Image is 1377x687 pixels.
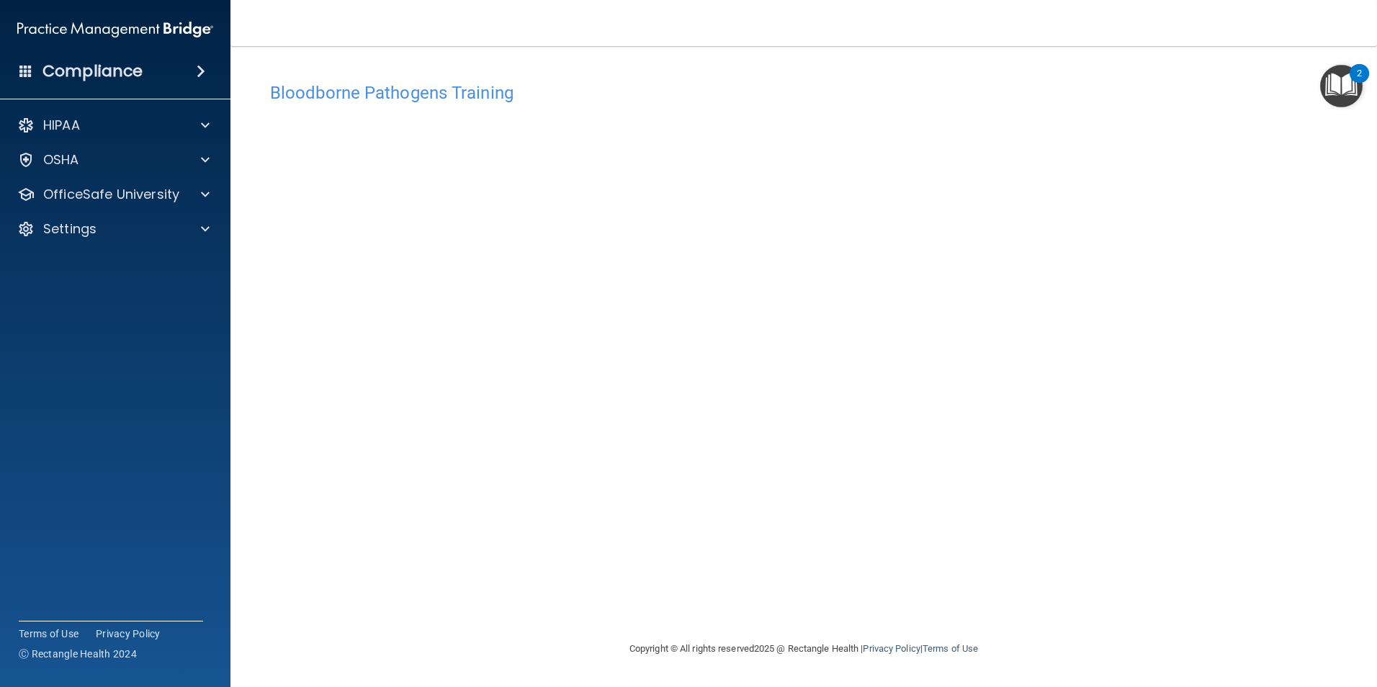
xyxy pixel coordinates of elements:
[43,220,97,238] p: Settings
[17,186,210,203] a: OfficeSafe University
[43,117,80,134] p: HIPAA
[42,61,143,81] h4: Compliance
[17,220,210,238] a: Settings
[1128,585,1360,642] iframe: Drift Widget Chat Controller
[19,647,137,661] span: Ⓒ Rectangle Health 2024
[1357,73,1362,92] div: 2
[43,151,79,169] p: OSHA
[270,110,1337,553] iframe: bbp
[96,627,161,641] a: Privacy Policy
[270,84,1337,102] h4: Bloodborne Pathogens Training
[1320,65,1363,107] button: Open Resource Center, 2 new notifications
[17,151,210,169] a: OSHA
[923,643,978,654] a: Terms of Use
[17,15,213,44] img: PMB logo
[863,643,920,654] a: Privacy Policy
[19,627,79,641] a: Terms of Use
[43,186,179,203] p: OfficeSafe University
[541,626,1067,672] div: Copyright © All rights reserved 2025 @ Rectangle Health | |
[17,117,210,134] a: HIPAA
